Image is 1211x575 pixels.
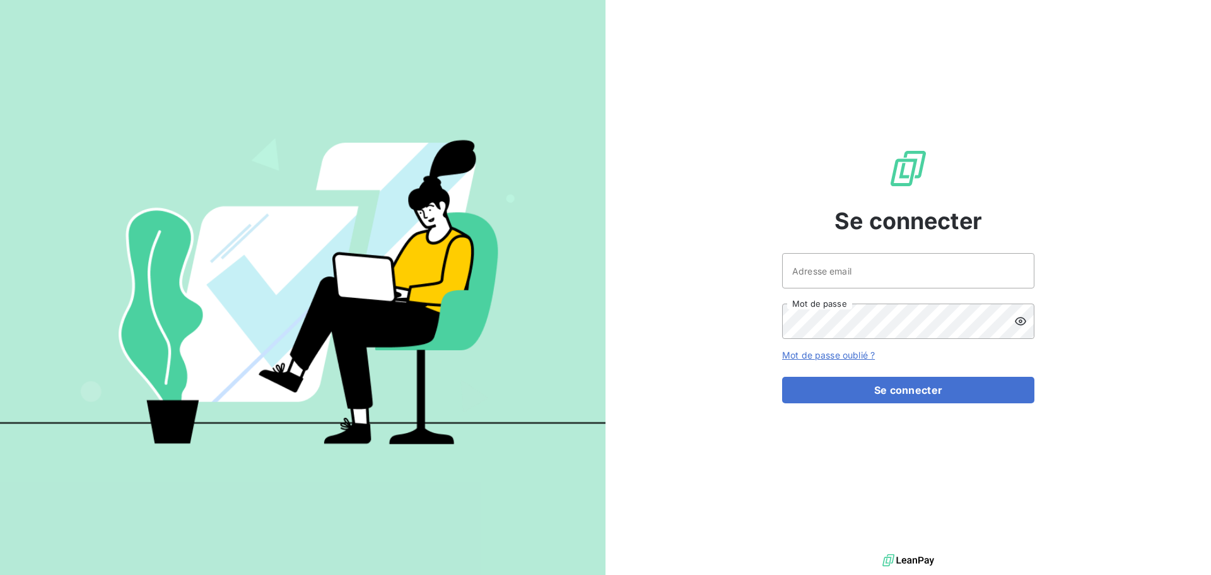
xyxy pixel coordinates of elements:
input: placeholder [782,253,1034,288]
button: Se connecter [782,377,1034,403]
span: Se connecter [834,204,982,238]
a: Mot de passe oublié ? [782,350,875,360]
img: Logo LeanPay [888,148,928,189]
img: logo [882,551,934,570]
